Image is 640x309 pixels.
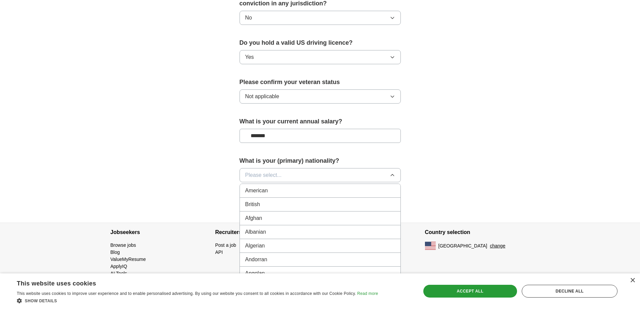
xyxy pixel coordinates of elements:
a: Post a job [215,242,236,248]
span: Angolan [245,269,265,277]
span: This website uses cookies to improve user experience and to enable personalised advertising. By u... [17,291,356,296]
label: Please confirm your veteran status [240,78,401,87]
span: Albanian [245,228,266,236]
a: API [215,249,223,255]
span: No [245,14,252,22]
span: Show details [25,299,57,303]
button: Not applicable [240,89,401,104]
a: Browse jobs [111,242,136,248]
a: ApplyIQ [111,264,127,269]
button: Yes [240,50,401,64]
a: AI Tools [111,271,127,276]
span: Yes [245,53,254,61]
span: Please select... [245,171,282,179]
span: Andorran [245,256,267,264]
span: Algerian [245,242,265,250]
img: US flag [425,242,436,250]
div: Show details [17,297,378,304]
span: Not applicable [245,92,279,101]
a: Blog [111,249,120,255]
button: No [240,11,401,25]
div: Decline all [522,285,617,298]
span: British [245,200,260,208]
span: [GEOGRAPHIC_DATA] [438,242,487,249]
div: Accept all [423,285,517,298]
a: Read more, opens a new window [357,291,378,296]
div: Close [630,278,635,283]
label: What is your (primary) nationality? [240,156,401,165]
label: What is your current annual salary? [240,117,401,126]
div: This website uses cookies [17,277,361,287]
h4: Country selection [425,223,530,242]
span: Afghan [245,214,262,222]
label: Do you hold a valid US driving licence? [240,38,401,47]
a: ValueMyResume [111,257,146,262]
span: American [245,187,268,195]
button: Please select... [240,168,401,182]
button: change [490,242,505,249]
